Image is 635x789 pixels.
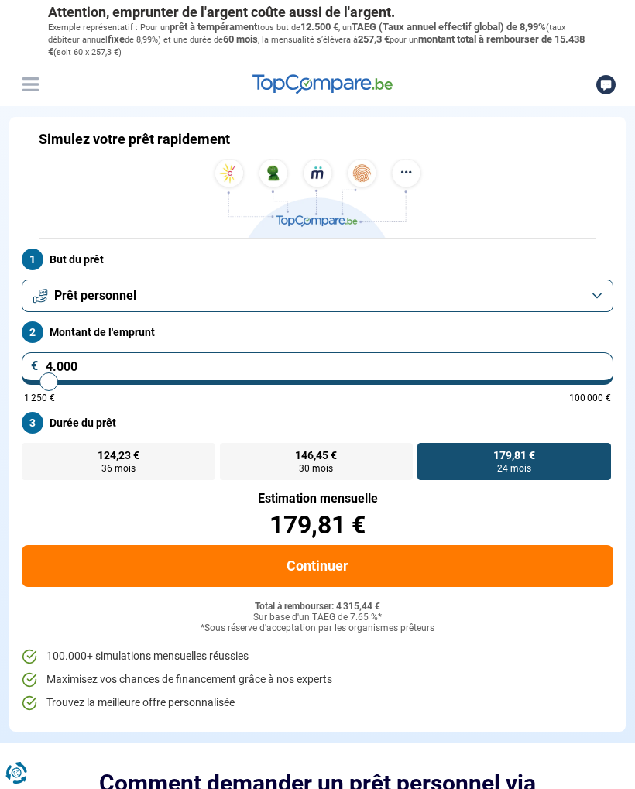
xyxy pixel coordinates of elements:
div: *Sous réserve d'acceptation par les organismes prêteurs [22,623,613,634]
span: prêt à tempérament [170,21,257,33]
li: 100.000+ simulations mensuelles réussies [22,649,613,664]
span: 146,45 € [295,450,337,461]
span: 124,23 € [98,450,139,461]
p: Exemple représentatif : Pour un tous but de , un (taux débiteur annuel de 8,99%) et une durée de ... [48,21,587,59]
li: Maximisez vos chances de financement grâce à nos experts [22,672,613,688]
button: Menu [19,73,42,96]
span: 12.500 € [300,21,338,33]
span: 179,81 € [493,450,535,461]
span: fixe [108,33,125,45]
span: 1 250 € [24,393,55,403]
div: Total à rembourser: 4 315,44 € [22,602,613,612]
span: 30 mois [299,464,333,473]
div: Estimation mensuelle [22,492,613,505]
span: 100 000 € [569,393,611,403]
button: Prêt personnel [22,280,613,312]
label: Durée du prêt [22,412,613,434]
img: TopCompare [252,74,393,94]
label: Montant de l'emprunt [22,321,613,343]
img: TopCompare.be [209,159,426,238]
span: Prêt personnel [54,287,136,304]
span: montant total à rembourser de 15.438 € [48,33,585,57]
h1: Simulez votre prêt rapidement [39,131,230,148]
button: Continuer [22,545,613,587]
span: 36 mois [101,464,136,473]
p: Attention, emprunter de l'argent coûte aussi de l'argent. [48,4,587,21]
div: 179,81 € [22,513,613,537]
span: TAEG (Taux annuel effectif global) de 8,99% [352,21,546,33]
label: But du prêt [22,249,613,270]
span: 24 mois [497,464,531,473]
span: € [31,360,39,372]
div: Sur base d'un TAEG de 7.65 %* [22,612,613,623]
span: 60 mois [223,33,258,45]
li: Trouvez la meilleure offre personnalisée [22,695,613,711]
span: 257,3 € [358,33,390,45]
